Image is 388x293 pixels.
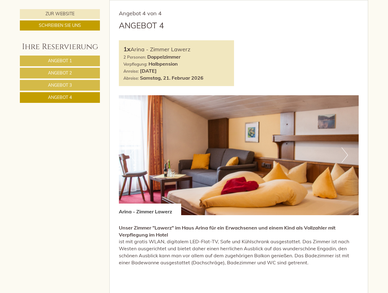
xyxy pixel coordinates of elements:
[48,95,72,100] span: Angebot 4
[119,225,335,238] strong: Unser Zimmer "Lawerz" im Haus Arina für ein Erwachsenen und einem Kind als Vollzahler mit Verpfle...
[147,54,181,60] b: Doppelzimmer
[20,9,100,19] a: Zur Website
[123,45,130,53] b: 1x
[20,41,100,52] div: Ihre Reservierung
[123,45,230,54] div: Arina - Zimmer Lawerz
[48,82,72,88] span: Angebot 3
[119,95,359,215] img: image
[119,224,359,266] p: ist mit gratis WLAN, digitalem LED-Flat-TV, Safe und Kühlschrank ausgestattet. Das Zimmer ist nac...
[119,20,164,31] div: Angebot 4
[20,20,100,31] a: Schreiben Sie uns
[119,10,162,17] span: Angebot 4 von 4
[48,70,72,76] span: Angebot 2
[140,75,203,81] b: Samstag, 21. Februar 2026
[123,68,139,74] small: Anreise:
[123,75,139,81] small: Abreise:
[148,61,178,67] b: Halbpension
[130,147,136,163] button: Previous
[342,147,348,163] button: Next
[48,58,72,63] span: Angebot 1
[123,54,146,60] small: 2 Personen:
[123,61,147,67] small: Verpflegung:
[119,204,181,215] div: Arina - Zimmer Lawerz
[140,68,157,74] b: [DATE]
